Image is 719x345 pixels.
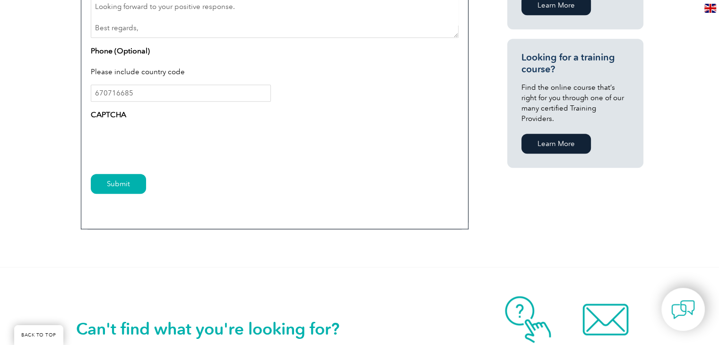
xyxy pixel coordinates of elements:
[14,325,63,345] a: BACK TO TOP
[568,296,643,343] img: contact-email.webp
[521,134,591,154] a: Learn More
[521,82,629,124] p: Find the online course that’s right for you through one of our many certified Training Providers.
[91,109,126,121] label: CAPTCHA
[91,45,150,57] label: Phone (Optional)
[521,52,629,75] h3: Looking for a training course?
[671,298,695,321] img: contact-chat.png
[91,60,459,85] div: Please include country code
[704,4,716,13] img: en
[76,321,360,336] h2: Can't find what you're looking for?
[490,296,566,343] img: contact-faq.webp
[91,124,234,161] iframe: reCAPTCHA
[91,174,146,194] input: Submit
